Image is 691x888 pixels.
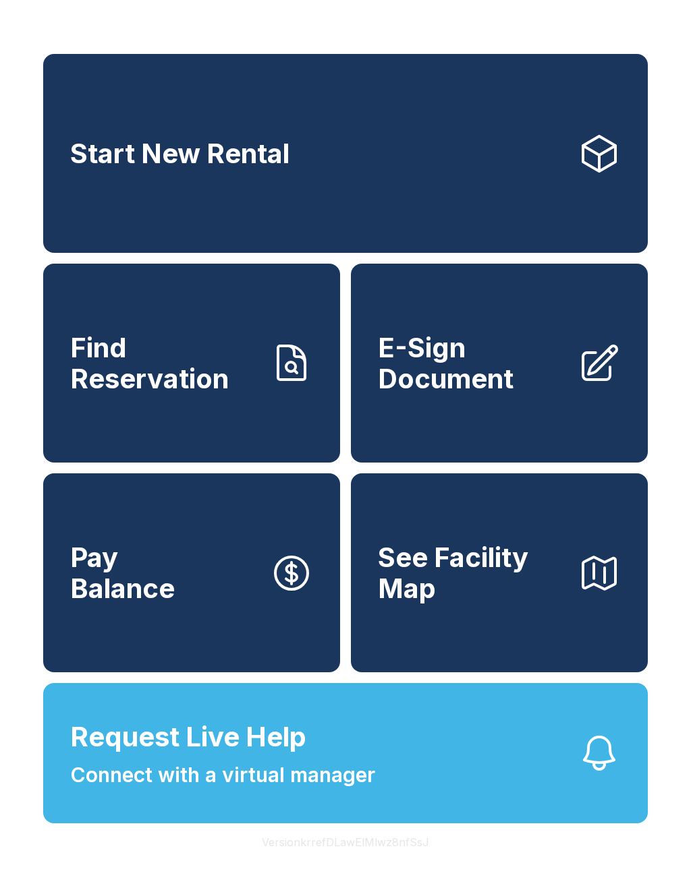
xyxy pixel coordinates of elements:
[351,473,648,672] button: See Facility Map
[70,760,375,790] span: Connect with a virtual manager
[43,473,340,672] button: PayBalance
[251,823,440,861] button: VersionkrrefDLawElMlwz8nfSsJ
[70,332,259,394] span: Find Reservation
[70,717,306,757] span: Request Live Help
[43,54,648,253] a: Start New Rental
[351,264,648,463] a: E-Sign Document
[43,683,648,823] button: Request Live HelpConnect with a virtual manager
[43,264,340,463] a: Find Reservation
[378,542,567,603] span: See Facility Map
[70,542,175,603] span: Pay Balance
[378,332,567,394] span: E-Sign Document
[70,138,289,169] span: Start New Rental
